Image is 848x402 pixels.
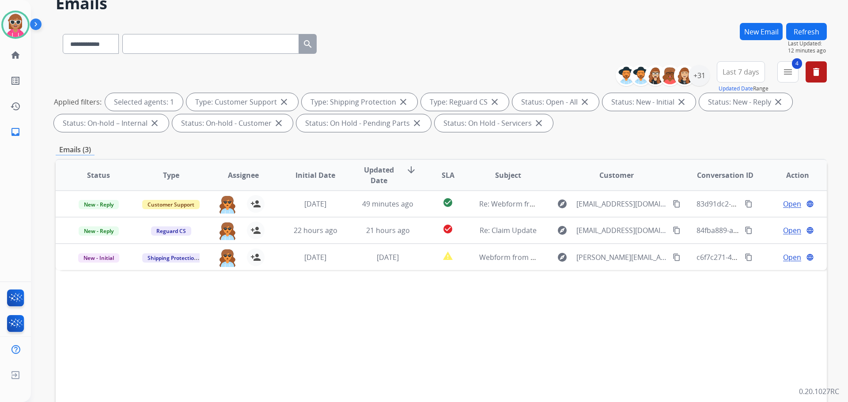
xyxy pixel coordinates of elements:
mat-icon: close [676,97,687,107]
div: Status: New - Initial [602,93,696,111]
th: Action [754,160,827,191]
mat-icon: close [579,97,590,107]
span: Conversation ID [697,170,753,180]
span: c6f7c271-4bcb-41f1-b7fd-1559ef329cf4 [697,252,824,262]
span: Re: Webform from [EMAIL_ADDRESS][DOMAIN_NAME] on [DATE] [479,199,691,209]
mat-icon: search [303,39,313,49]
mat-icon: delete [811,67,821,77]
span: SLA [442,170,454,180]
div: Type: Reguard CS [421,93,509,111]
span: 4 [792,58,802,69]
mat-icon: report_problem [443,251,453,261]
mat-icon: language [806,200,814,208]
mat-icon: menu [783,67,793,77]
mat-icon: inbox [10,127,21,137]
mat-icon: content_copy [745,200,753,208]
span: Status [87,170,110,180]
span: [DATE] [377,252,399,262]
span: 22 hours ago [294,225,337,235]
span: Subject [495,170,521,180]
mat-icon: explore [557,252,568,263]
button: Updated Date [719,85,753,92]
span: 49 minutes ago [362,199,413,209]
div: Status: On Hold - Servicers [435,114,553,132]
mat-icon: content_copy [673,226,681,234]
mat-icon: history [10,101,21,112]
mat-icon: check_circle [443,197,453,208]
span: Range [719,85,768,92]
mat-icon: explore [557,199,568,209]
span: Re: Claim Update [480,225,537,235]
mat-icon: person_add [250,252,261,263]
span: Last 7 days [723,70,759,74]
button: 4 [777,61,799,83]
img: agent-avatar [219,195,236,214]
div: Status: On-hold - Customer [172,114,293,132]
div: Type: Shipping Protection [302,93,417,111]
mat-icon: close [773,97,784,107]
mat-icon: person_add [250,225,261,236]
span: Last Updated: [788,40,827,47]
p: Emails (3) [56,144,95,155]
span: [DATE] [304,199,326,209]
div: +31 [689,65,710,86]
div: Status: Open - All [512,93,599,111]
div: Status: On Hold - Pending Parts [296,114,431,132]
mat-icon: check_circle [443,224,453,234]
span: Customer [599,170,634,180]
mat-icon: arrow_downward [406,165,416,175]
span: [DATE] [304,252,326,262]
mat-icon: content_copy [745,253,753,261]
mat-icon: language [806,226,814,234]
span: Open [783,225,801,236]
mat-icon: explore [557,225,568,236]
span: [EMAIL_ADDRESS][DOMAIN_NAME] [576,199,667,209]
span: Assignee [228,170,259,180]
span: Open [783,252,801,263]
p: 0.20.1027RC [799,386,839,397]
mat-icon: close [412,118,422,128]
span: Webform from [PERSON_NAME][EMAIL_ADDRESS][DOMAIN_NAME] on [DATE] [479,252,734,262]
img: agent-avatar [219,222,236,240]
span: New - Initial [78,253,119,263]
span: 84fba889-a40c-4998-a311-3f37188720a4 [697,225,829,235]
button: Last 7 days [717,61,765,83]
mat-icon: close [279,97,289,107]
span: 21 hours ago [366,225,410,235]
span: Updated Date [359,165,399,186]
div: Selected agents: 1 [105,93,183,111]
span: [PERSON_NAME][EMAIL_ADDRESS][DOMAIN_NAME] [576,252,667,263]
div: Type: Customer Support [186,93,298,111]
mat-icon: list_alt [10,75,21,86]
mat-icon: content_copy [673,253,681,261]
span: 12 minutes ago [788,47,827,54]
mat-icon: content_copy [673,200,681,208]
mat-icon: close [398,97,409,107]
span: Open [783,199,801,209]
p: Applied filters: [54,97,102,107]
button: New Email [740,23,783,40]
mat-icon: language [806,253,814,261]
span: Reguard CS [151,226,191,236]
mat-icon: home [10,50,21,60]
mat-icon: person_add [250,199,261,209]
button: Refresh [786,23,827,40]
div: Status: On-hold – Internal [54,114,169,132]
div: Status: New - Reply [699,93,792,111]
img: agent-avatar [219,248,236,267]
span: Initial Date [295,170,335,180]
mat-icon: close [534,118,544,128]
span: Customer Support [142,200,200,209]
img: avatar [3,12,28,37]
mat-icon: close [273,118,284,128]
span: New - Reply [79,200,119,209]
span: 83d91dc2-1803-46e5-a5b0-bf47dd5a3c85 [697,199,833,209]
span: Shipping Protection [142,253,203,263]
mat-icon: close [149,118,160,128]
mat-icon: content_copy [745,226,753,234]
mat-icon: close [489,97,500,107]
span: [EMAIL_ADDRESS][DOMAIN_NAME] [576,225,667,236]
span: New - Reply [79,226,119,236]
span: Type [163,170,179,180]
